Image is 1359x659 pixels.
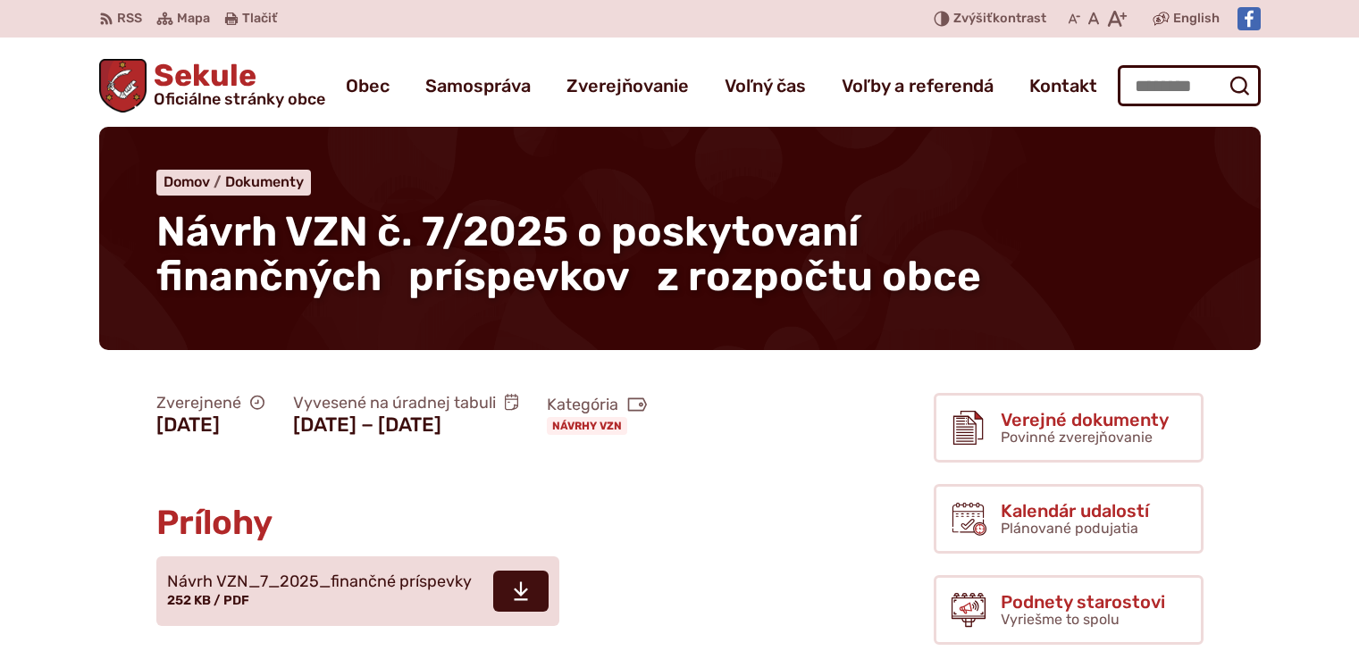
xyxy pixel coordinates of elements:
[167,593,249,608] span: 252 KB / PDF
[177,8,210,29] span: Mapa
[164,173,225,190] a: Domov
[934,393,1204,463] a: Verejné dokumenty Povinné zverejňovanie
[425,61,531,111] a: Samospráva
[167,573,472,591] span: Návrh VZN_7_2025_finančné príspevky
[156,207,981,302] span: Návrh VZN č. 7/2025 o poskytovaní finančných príspevkov z rozpočtu obce
[154,91,325,107] span: Oficiálne stránky obce
[1170,8,1223,29] a: English
[346,61,390,111] a: Obec
[156,393,264,413] span: Zverejnené
[147,61,325,107] span: Sekule
[1001,611,1120,628] span: Vyriešme to spolu
[934,484,1204,554] a: Kalendár udalostí Plánované podujatia
[566,61,689,111] a: Zverejňovanie
[1029,61,1097,111] a: Kontakt
[225,173,304,190] a: Dokumenty
[1001,520,1138,537] span: Plánované podujatia
[1001,592,1165,612] span: Podnety starostovi
[99,59,147,113] img: Prejsť na domovskú stránku
[117,8,142,29] span: RSS
[725,61,806,111] a: Voľný čas
[1001,410,1169,430] span: Verejné dokumenty
[156,556,559,626] a: Návrh VZN_7_2025_finančné príspevky 252 KB / PDF
[1001,429,1153,446] span: Povinné zverejňovanie
[164,173,210,190] span: Domov
[547,417,627,435] a: Návrhy VZN
[156,505,791,542] h2: Prílohy
[842,61,994,111] a: Voľby a referendá
[242,12,277,27] span: Tlačiť
[156,413,264,437] figcaption: [DATE]
[1001,501,1149,521] span: Kalendár udalostí
[293,393,519,413] span: Vyvesené na úradnej tabuli
[934,575,1204,645] a: Podnety starostovi Vyriešme to spolu
[293,413,519,437] figcaption: [DATE] − [DATE]
[953,11,993,26] span: Zvýšiť
[547,395,647,415] span: Kategória
[1237,7,1261,30] img: Prejsť na Facebook stránku
[99,59,326,113] a: Logo Sekule, prejsť na domovskú stránku.
[953,12,1046,27] span: kontrast
[1173,8,1220,29] span: English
